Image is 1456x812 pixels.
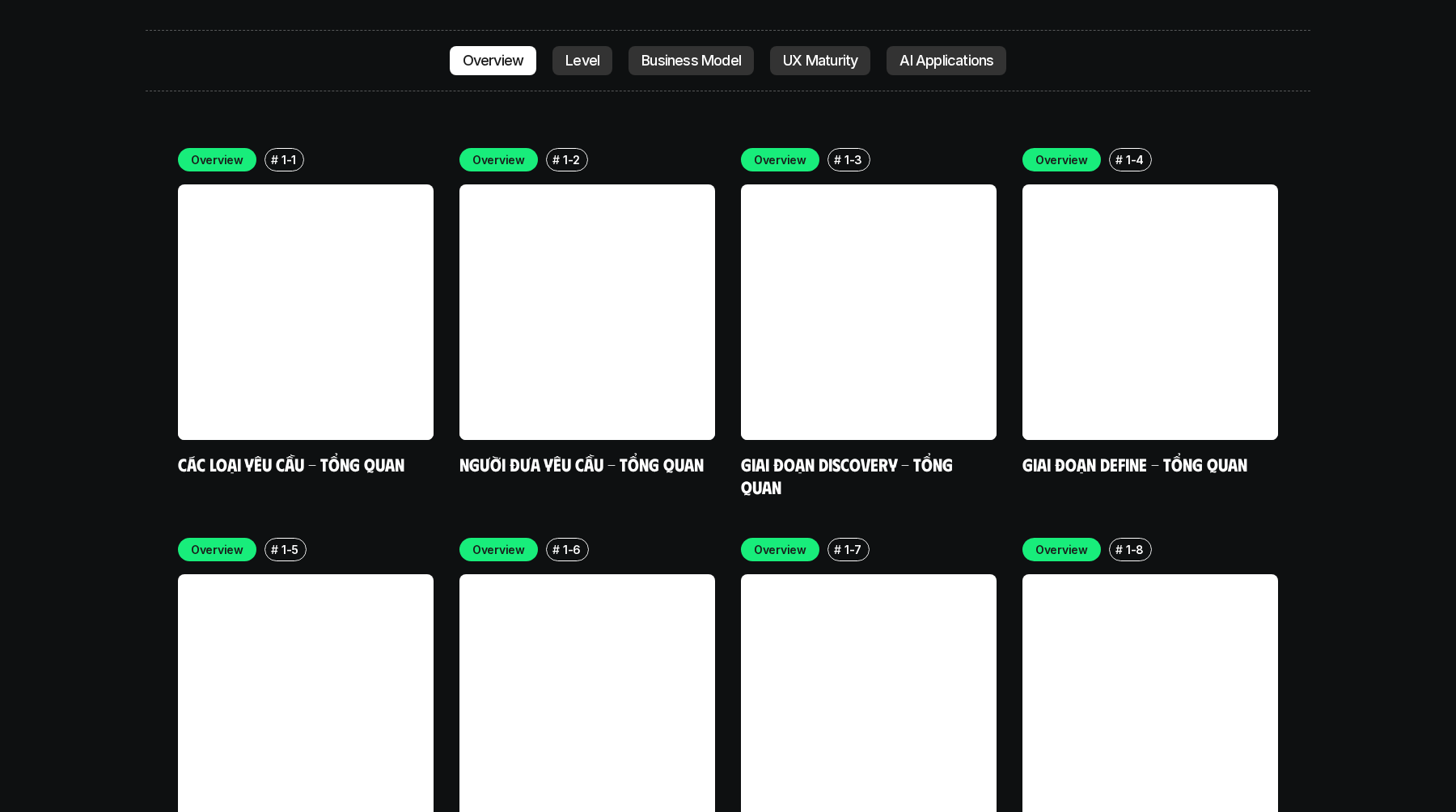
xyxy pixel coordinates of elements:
[271,154,278,166] h6: #
[1035,151,1088,168] p: Overview
[1115,154,1123,166] h6: #
[552,543,560,556] h6: #
[552,46,612,75] a: Level
[1035,541,1088,558] p: Overview
[1126,151,1144,168] p: 1-4
[463,53,524,69] p: Overview
[887,46,1006,75] a: AI Applications
[844,541,861,558] p: 1-7
[899,53,993,69] p: AI Applications
[472,151,525,168] p: Overview
[770,46,870,75] a: UX Maturity
[191,151,243,168] p: Overview
[178,453,404,475] a: Các loại yêu cầu - Tổng quan
[459,453,704,475] a: Người đưa yêu cầu - Tổng quan
[844,151,862,168] p: 1-3
[472,541,525,558] p: Overview
[629,46,754,75] a: Business Model
[552,154,560,166] h6: #
[641,53,741,69] p: Business Model
[281,151,296,168] p: 1-1
[834,543,841,556] h6: #
[741,453,957,497] a: Giai đoạn Discovery - Tổng quan
[1022,453,1247,475] a: Giai đoạn Define - Tổng quan
[1115,543,1123,556] h6: #
[1126,541,1144,558] p: 1-8
[563,151,580,168] p: 1-2
[834,154,841,166] h6: #
[754,151,806,168] p: Overview
[191,541,243,558] p: Overview
[281,541,298,558] p: 1-5
[754,541,806,558] p: Overview
[450,46,537,75] a: Overview
[565,53,599,69] p: Level
[271,543,278,556] h6: #
[783,53,857,69] p: UX Maturity
[563,541,581,558] p: 1-6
